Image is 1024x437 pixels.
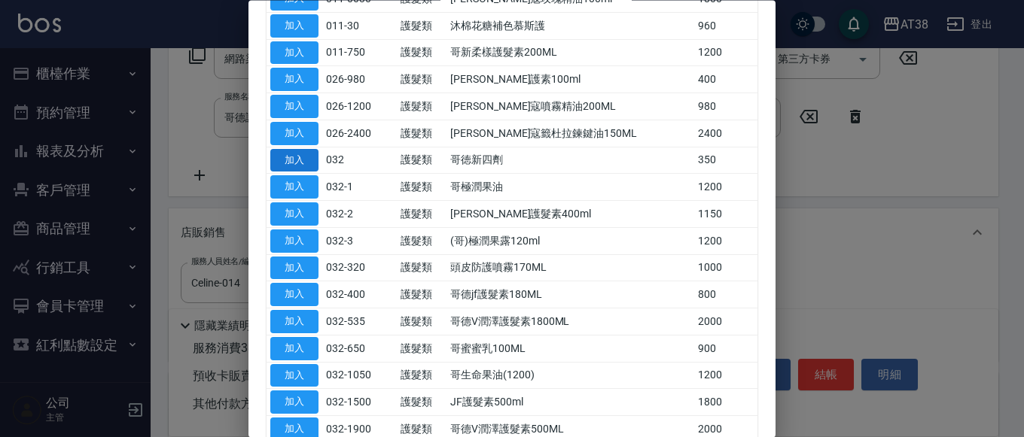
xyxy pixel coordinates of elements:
button: 加入 [270,41,318,65]
button: 加入 [270,14,318,38]
button: 加入 [270,391,318,414]
td: 1200 [694,363,757,390]
button: 加入 [270,229,318,253]
td: 032-535 [322,308,397,335]
td: JF護髮素500ml [446,389,694,416]
td: 800 [694,281,757,308]
td: 026-2400 [322,120,397,147]
td: 032-320 [322,255,397,282]
td: 1200 [694,40,757,67]
td: 032-1500 [322,389,397,416]
button: 加入 [270,284,318,307]
button: 加入 [270,68,318,92]
button: 加入 [270,364,318,387]
td: 護髮類 [397,40,446,67]
td: 護髮類 [397,389,446,416]
button: 加入 [270,176,318,199]
td: 護髮類 [397,308,446,335]
td: 哥生命果油(1200) [446,363,694,390]
td: 哥徳新四劑 [446,147,694,174]
button: 加入 [270,311,318,334]
td: 032-1050 [322,363,397,390]
td: 1200 [694,228,757,255]
td: 護髮類 [397,363,446,390]
td: 032 [322,147,397,174]
td: 哥新柔樣護髮素200ML [446,40,694,67]
td: 哥極潤果油 [446,174,694,201]
td: 護髮類 [397,228,446,255]
td: 護髮類 [397,281,446,308]
td: 032-400 [322,281,397,308]
td: 350 [694,147,757,174]
td: 980 [694,93,757,120]
button: 加入 [270,122,318,145]
td: 026-980 [322,66,397,93]
button: 加入 [270,96,318,119]
td: 哥德jf護髮素180ML [446,281,694,308]
td: 護髮類 [397,66,446,93]
td: 護髮類 [397,93,446,120]
td: [PERSON_NAME]寇噴霧精油200ML [446,93,694,120]
td: 護髮類 [397,201,446,228]
td: 頭皮防護噴霧170ML [446,255,694,282]
td: 哥蜜蜜乳100ML [446,335,694,363]
button: 加入 [270,256,318,280]
td: [PERSON_NAME]護髮素400ml [446,201,694,228]
td: 哥德V潤澤護髮素1800ML [446,308,694,335]
td: 1800 [694,389,757,416]
button: 加入 [270,337,318,360]
td: [PERSON_NAME]寇籤杜拉鍊鍵油150ML [446,120,694,147]
td: 026-1200 [322,93,397,120]
button: 加入 [270,149,318,172]
td: 護髮類 [397,120,446,147]
button: 加入 [270,203,318,226]
td: 032-2 [322,201,397,228]
td: 1000 [694,255,757,282]
td: 032-650 [322,335,397,363]
td: 1200 [694,174,757,201]
td: 032-1 [322,174,397,201]
td: 護髮類 [397,147,446,174]
td: 2400 [694,120,757,147]
td: 護髮類 [397,174,446,201]
td: 護髮類 [397,13,446,40]
td: 011-30 [322,13,397,40]
td: 1150 [694,201,757,228]
td: 400 [694,66,757,93]
td: 960 [694,13,757,40]
td: 011-750 [322,40,397,67]
td: (哥)極潤果露120ml [446,228,694,255]
td: 032-3 [322,228,397,255]
td: 900 [694,335,757,363]
td: 護髮類 [397,255,446,282]
td: 護髮類 [397,335,446,363]
td: [PERSON_NAME]護素100ml [446,66,694,93]
td: 2000 [694,308,757,335]
td: 沐棉花糖補色慕斯護 [446,13,694,40]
